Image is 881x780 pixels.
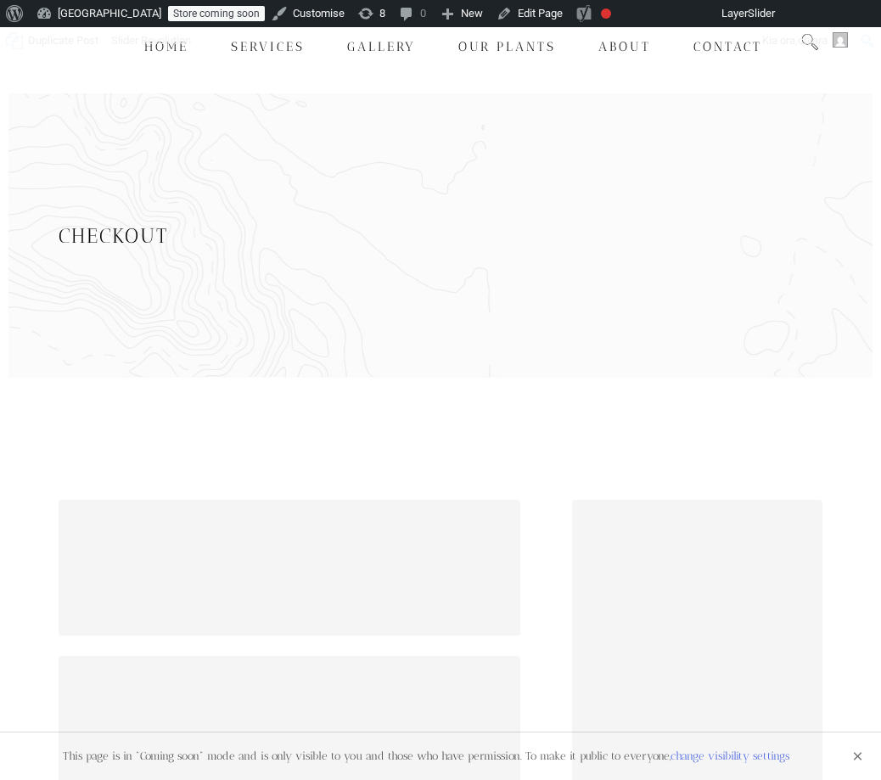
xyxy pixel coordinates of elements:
a: Kia ora, [756,27,855,54]
span: Our Plants [458,39,556,54]
span: Contact [693,39,762,54]
div: Focus keyphrase not set [601,8,611,19]
span: Gallery [347,39,416,54]
span: Duplicate Post [28,27,98,54]
span: Services [231,39,305,54]
span: chiara [798,34,828,47]
img: Views over 48 hours. Click for more Jetpack Stats. [626,3,721,24]
a: Store coming soon [168,6,265,21]
span: Slider Revolution [111,34,191,47]
div: View security scan details [739,27,756,54]
span: Checkout [59,223,169,248]
span: About [598,39,651,54]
